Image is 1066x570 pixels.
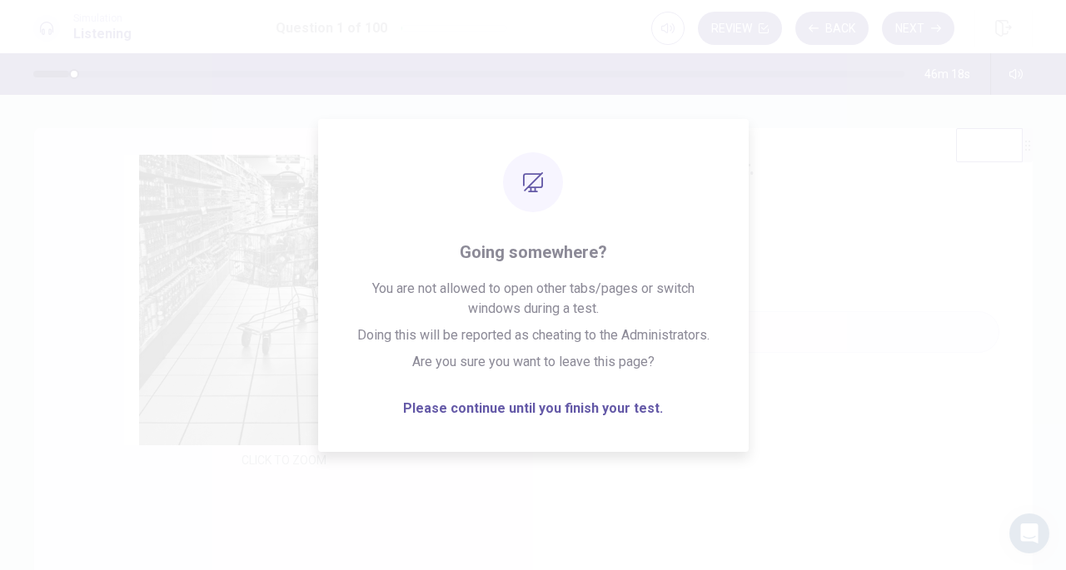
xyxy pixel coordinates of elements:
div: C [574,319,600,345]
h1: Listening [73,24,132,44]
span: Simulation [73,12,132,24]
h1: Question 1 of 100 [276,18,387,38]
button: Review [698,12,782,45]
div: Open Intercom Messenger [1009,513,1049,553]
span: 46m 18s [924,67,970,81]
button: A [566,228,999,270]
button: Back [795,12,869,45]
button: Next [882,12,954,45]
div: A [574,235,600,262]
button: D [566,353,999,394]
div: D [574,360,600,387]
button: C [566,311,999,353]
button: B [566,270,999,311]
div: B [574,277,600,304]
h4: 1. Mark your answer. [566,155,999,181]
